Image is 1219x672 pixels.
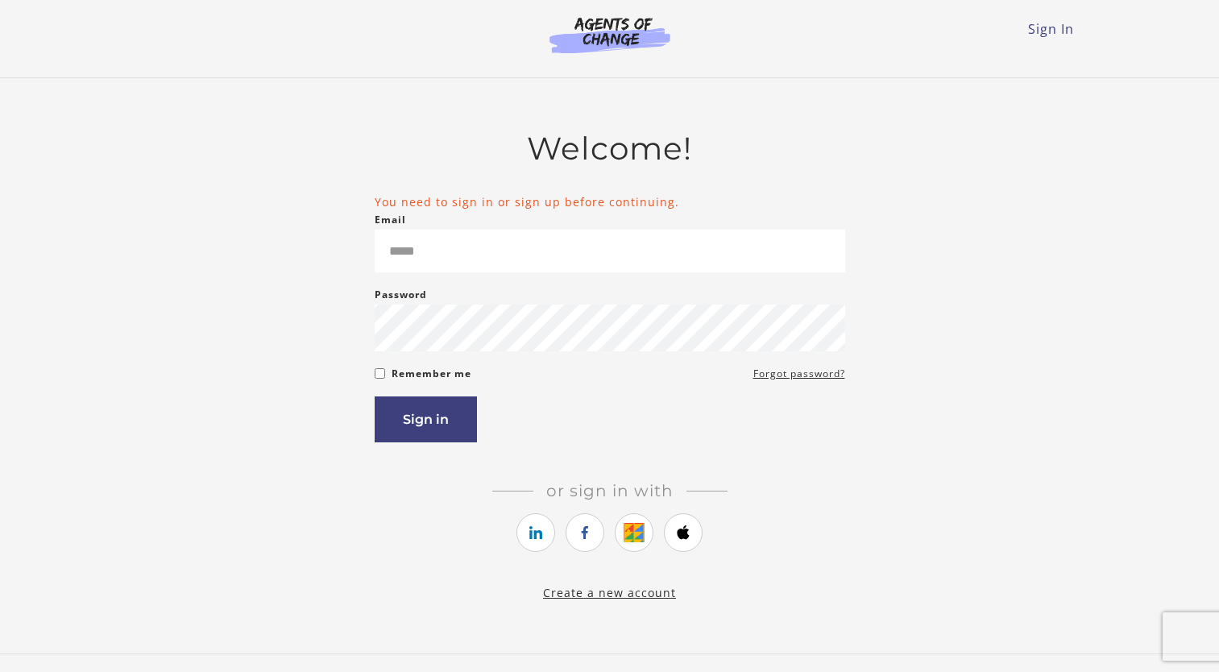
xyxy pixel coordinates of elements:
[375,193,845,210] li: You need to sign in or sign up before continuing.
[375,130,845,168] h2: Welcome!
[375,210,406,230] label: Email
[533,481,686,500] span: Or sign in with
[664,513,703,552] a: https://courses.thinkific.com/users/auth/apple?ss%5Breferral%5D=&ss%5Buser_return_to%5D=%2Forders...
[533,16,687,53] img: Agents of Change Logo
[516,513,555,552] a: https://courses.thinkific.com/users/auth/linkedin?ss%5Breferral%5D=&ss%5Buser_return_to%5D=%2Ford...
[753,364,845,384] a: Forgot password?
[1028,20,1074,38] a: Sign In
[375,396,477,442] button: Sign in
[375,285,427,305] label: Password
[543,585,676,600] a: Create a new account
[392,364,471,384] label: Remember me
[566,513,604,552] a: https://courses.thinkific.com/users/auth/facebook?ss%5Breferral%5D=&ss%5Buser_return_to%5D=%2Ford...
[615,513,653,552] a: https://courses.thinkific.com/users/auth/google?ss%5Breferral%5D=&ss%5Buser_return_to%5D=%2Forder...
